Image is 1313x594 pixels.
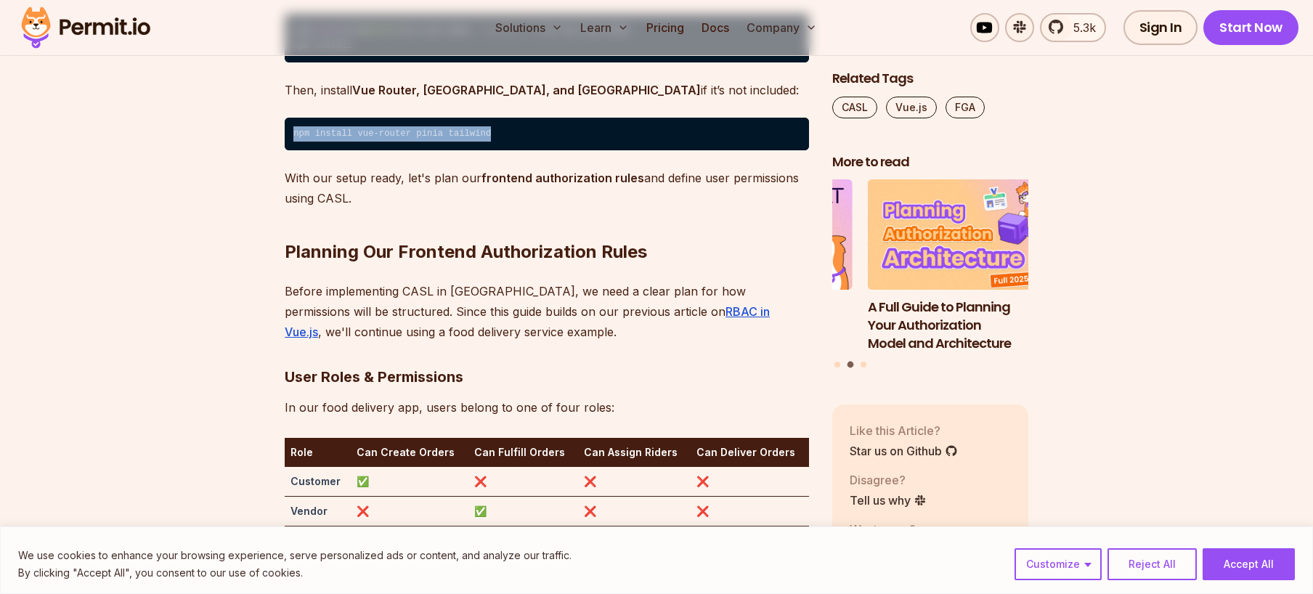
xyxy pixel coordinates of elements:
[691,467,809,497] td: ❌
[285,281,809,342] p: Before implementing CASL in [GEOGRAPHIC_DATA], we need a clear plan for how permissions will be s...
[861,362,866,367] button: Go to slide 3
[1040,13,1106,42] a: 5.3k
[290,505,328,517] strong: Vendor
[285,80,809,100] p: Then, install if it’s not included:
[696,13,735,42] a: Docs
[741,13,823,42] button: Company
[868,180,1064,353] li: 2 of 3
[578,467,691,497] td: ❌
[1065,19,1096,36] span: 5.3k
[584,446,678,458] strong: Can Assign Riders
[489,13,569,42] button: Solutions
[468,467,578,497] td: ❌
[850,471,927,489] p: Disagree?
[847,362,854,368] button: Go to slide 2
[357,446,455,458] strong: Can Create Orders
[832,153,1028,171] h2: More to read
[656,298,853,352] h3: Salt Security: Enterprise-Grade API Security with Fine-Grained Authorization
[850,492,927,509] a: Tell us why
[468,497,578,526] td: ✅
[1203,548,1295,580] button: Accept All
[285,397,809,418] p: In our food delivery app, users belong to one of four roles:
[290,446,313,458] strong: Role
[832,70,1028,88] h2: Related Tags
[691,497,809,526] td: ❌
[285,241,647,262] strong: Planning Our Frontend Authorization Rules
[641,13,690,42] a: Pricing
[290,475,341,487] strong: Customer
[285,168,809,208] p: With our setup ready, let's plan our and define user permissions using CASL.
[574,13,635,42] button: Learn
[696,446,795,458] strong: Can Deliver Orders
[946,97,985,118] a: FGA
[1015,548,1102,580] button: Customize
[1203,10,1298,45] a: Start Now
[886,97,937,118] a: Vue.js
[868,180,1064,290] img: A Full Guide to Planning Your Authorization Model and Architecture
[868,298,1064,352] h3: A Full Guide to Planning Your Authorization Model and Architecture
[1107,548,1197,580] button: Reject All
[285,118,809,151] code: npm install vue-router pinia tailwind
[481,171,644,185] strong: frontend authorization rules
[351,467,468,497] td: ✅
[868,180,1064,353] a: A Full Guide to Planning Your Authorization Model and ArchitectureA Full Guide to Planning Your A...
[18,547,572,564] p: We use cookies to enhance your browsing experience, serve personalized ads or content, and analyz...
[351,497,468,526] td: ❌
[850,442,958,460] a: Star us on Github
[474,446,565,458] strong: Can Fulfill Orders
[656,180,853,353] li: 1 of 3
[832,97,877,118] a: CASL
[832,180,1028,370] div: Posts
[850,422,958,439] p: Like this Article?
[285,368,463,386] strong: User Roles & Permissions
[1123,10,1198,45] a: Sign In
[578,497,691,526] td: ❌
[15,3,157,52] img: Permit logo
[18,564,572,582] p: By clicking "Accept All", you consent to our use of cookies.
[834,362,840,367] button: Go to slide 1
[850,521,963,538] p: Want more?
[352,83,701,97] strong: Vue Router, [GEOGRAPHIC_DATA], and [GEOGRAPHIC_DATA]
